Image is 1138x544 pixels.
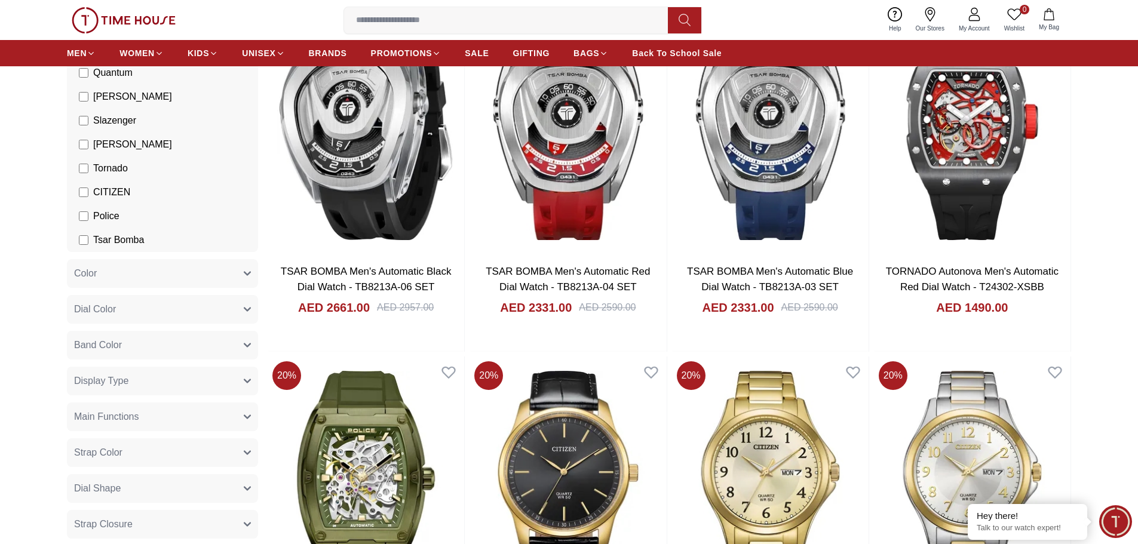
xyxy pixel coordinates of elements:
[513,42,550,64] a: GIFTING
[93,209,119,223] span: Police
[977,523,1078,533] p: Talk to our watch expert!
[242,42,284,64] a: UNISEX
[909,5,952,35] a: Our Stores
[188,42,218,64] a: KIDS
[74,517,133,531] span: Strap Closure
[1032,6,1066,34] button: My Bag
[882,5,909,35] a: Help
[67,42,96,64] a: MEN
[474,361,503,390] span: 20 %
[997,5,1032,35] a: 0Wishlist
[119,42,164,64] a: WOMEN
[573,42,608,64] a: BAGS
[500,299,572,316] h4: AED 2331.00
[309,42,347,64] a: BRANDS
[281,266,452,293] a: TSAR BOMBA Men's Automatic Black Dial Watch - TB8213A-06 SET
[93,233,144,247] span: Tsar Bomba
[74,374,128,388] span: Display Type
[513,47,550,59] span: GIFTING
[93,90,172,104] span: [PERSON_NAME]
[74,445,122,460] span: Strap Color
[74,410,139,424] span: Main Functions
[465,47,489,59] span: SALE
[999,24,1029,33] span: Wishlist
[977,510,1078,522] div: Hey there!
[67,510,258,539] button: Strap Closure
[72,7,176,33] img: ...
[74,266,97,281] span: Color
[936,299,1008,316] h4: AED 1490.00
[79,140,88,149] input: [PERSON_NAME]
[93,161,128,176] span: Tornado
[119,47,155,59] span: WOMEN
[67,295,258,324] button: Dial Color
[67,47,87,59] span: MEN
[79,235,88,245] input: Tsar Bomba
[242,47,275,59] span: UNISEX
[74,302,116,316] span: Dial Color
[79,116,88,125] input: Slazenger
[954,24,995,33] span: My Account
[886,266,1059,293] a: TORNADO Autonova Men's Automatic Red Dial Watch - T24302-XSBB
[371,47,432,59] span: PROMOTIONS
[67,438,258,467] button: Strap Color
[67,259,258,288] button: Color
[1020,5,1029,14] span: 0
[884,24,906,33] span: Help
[93,137,172,152] span: [PERSON_NAME]
[465,42,489,64] a: SALE
[687,266,853,293] a: TSAR BOMBA Men's Automatic Blue Dial Watch - TB8213A-03 SET
[67,331,258,359] button: Band Color
[188,47,209,59] span: KIDS
[67,474,258,503] button: Dial Shape
[632,47,722,59] span: Back To School Sale
[79,68,88,78] input: Quantum
[781,300,838,315] div: AED 2590.00
[879,361,907,390] span: 20 %
[486,266,650,293] a: TSAR BOMBA Men's Automatic Red Dial Watch - TB8213A-04 SET
[67,367,258,395] button: Display Type
[93,185,130,199] span: CITIZEN
[573,47,599,59] span: BAGS
[79,164,88,173] input: Tornado
[79,211,88,221] input: Police
[74,481,121,496] span: Dial Shape
[579,300,636,315] div: AED 2590.00
[377,300,434,315] div: AED 2957.00
[911,24,949,33] span: Our Stores
[309,47,347,59] span: BRANDS
[1099,505,1132,538] div: Chat Widget
[298,299,370,316] h4: AED 2661.00
[702,299,774,316] h4: AED 2331.00
[79,92,88,102] input: [PERSON_NAME]
[1034,23,1064,32] span: My Bag
[93,66,133,80] span: Quantum
[272,361,301,390] span: 20 %
[79,188,88,197] input: CITIZEN
[371,42,441,64] a: PROMOTIONS
[67,402,258,431] button: Main Functions
[74,338,122,352] span: Band Color
[93,113,136,128] span: Slazenger
[632,42,722,64] a: Back To School Sale
[677,361,706,390] span: 20 %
